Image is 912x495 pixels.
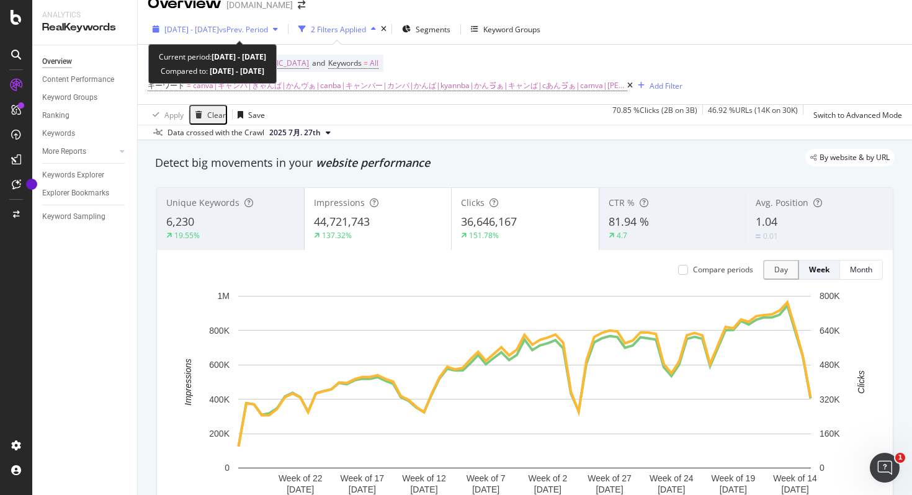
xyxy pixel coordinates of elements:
[311,24,366,35] div: 2 Filters Applied
[42,210,128,223] a: Keyword Sampling
[314,197,365,208] span: Impressions
[298,1,305,9] div: arrow-right-arrow-left
[148,105,184,125] button: Apply
[42,73,114,86] div: Content Performance
[650,81,682,91] div: Add Filter
[466,19,545,39] button: Keyword Groups
[609,214,649,229] span: 81.94 %
[42,20,127,35] div: RealKeywords
[820,463,825,473] text: 0
[774,264,788,275] div: Day
[820,360,840,370] text: 480K
[279,473,323,483] text: Week of 22
[166,197,239,208] span: Unique Keywords
[161,64,264,78] div: Compared to:
[26,179,37,190] div: Tooltip anchor
[312,58,325,68] span: and
[381,25,387,33] div: times
[248,110,265,120] div: Save
[840,260,883,280] button: Month
[895,453,905,463] span: 1
[42,109,128,122] a: Ranking
[820,429,840,439] text: 160K
[42,127,128,140] a: Keywords
[850,264,872,275] div: Month
[42,210,105,223] div: Keyword Sampling
[809,264,829,275] div: Week
[856,370,866,393] text: Clicks
[633,78,682,93] button: Add Filter
[193,77,627,94] span: canva|キャンバ|きゃんば|かんヴぁ|canba|キャンバー|カンバ|かんば|kyannba|かんゔぁ|キャンば|cあんゔぁ|camva|[PERSON_NAME]|キャンパ|kyanba|...
[42,109,69,122] div: Ranking
[820,395,840,404] text: 320K
[42,10,127,20] div: Analytics
[148,80,185,91] span: キーワード
[612,105,697,125] div: 70.85 % Clicks ( 2B on 3B )
[349,484,376,494] text: [DATE]
[164,110,184,120] div: Apply
[467,473,506,483] text: Week of 7
[820,154,890,161] span: By website & by URL
[799,260,840,280] button: Week
[370,55,378,72] span: All
[218,291,230,301] text: 1M
[314,214,370,229] span: 44,721,743
[650,473,694,483] text: Week of 24
[42,73,128,86] a: Content Performance
[756,214,777,229] span: 1.04
[782,484,809,494] text: [DATE]
[183,359,193,405] text: Impressions
[209,326,230,336] text: 800K
[870,453,900,483] iframe: Intercom live chat
[808,105,902,125] button: Switch to Advanced Mode
[609,197,635,208] span: CTR %
[207,110,226,120] div: Clear
[658,484,685,494] text: [DATE]
[322,230,352,241] div: 137.32%
[168,127,264,138] div: Data crossed with the Crawl
[397,19,455,39] button: Segments
[219,24,268,35] span: vs Prev. Period
[174,230,200,241] div: 19.55%
[820,326,840,336] text: 640K
[617,230,627,241] div: 4.7
[461,197,485,208] span: Clicks
[166,214,194,229] span: 6,230
[756,197,808,208] span: Avg. Position
[209,360,230,370] text: 600K
[42,187,128,200] a: Explorer Bookmarks
[534,484,561,494] text: [DATE]
[364,58,368,68] span: =
[693,264,753,275] div: Compare periods
[42,55,128,68] a: Overview
[189,105,227,125] button: Clear
[187,80,191,91] span: =
[528,473,567,483] text: Week of 2
[42,91,128,104] a: Keyword Groups
[712,473,756,483] text: Week of 19
[410,484,437,494] text: [DATE]
[763,260,799,280] button: Day
[763,231,778,241] div: 0.01
[42,169,128,182] a: Keywords Explorer
[820,291,840,301] text: 800K
[813,110,902,120] div: Switch to Advanced Mode
[42,169,104,182] div: Keywords Explorer
[208,66,264,76] b: [DATE] - [DATE]
[773,473,817,483] text: Week of 14
[42,55,72,68] div: Overview
[42,187,109,200] div: Explorer Bookmarks
[805,149,895,166] div: legacy label
[209,395,230,404] text: 400K
[328,58,362,68] span: Keywords
[756,234,761,238] img: Equal
[708,105,798,125] div: 46.92 % URLs ( 14K on 30K )
[212,51,266,62] b: [DATE] - [DATE]
[209,429,230,439] text: 200K
[596,484,624,494] text: [DATE]
[469,230,499,241] div: 151.78%
[42,127,75,140] div: Keywords
[42,145,86,158] div: More Reports
[42,91,97,104] div: Keyword Groups
[461,214,517,229] span: 36,646,167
